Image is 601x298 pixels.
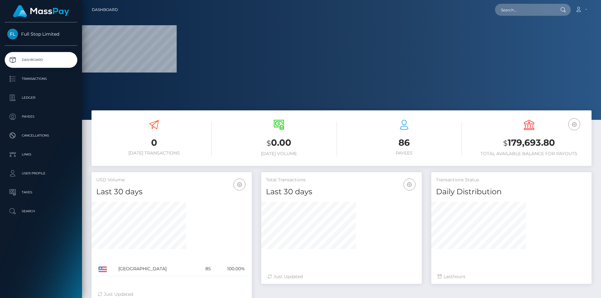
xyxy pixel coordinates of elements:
a: Cancellations [5,128,77,143]
small: $ [503,139,508,148]
div: Just Updated [98,291,245,298]
p: Transactions [7,74,75,84]
p: Links [7,150,75,159]
p: Taxes [7,188,75,197]
p: Dashboard [7,55,75,65]
h5: Total Transactions [266,177,417,183]
input: Search... [495,4,554,16]
h4: Last 30 days [96,186,247,197]
h6: [DATE] Volume [221,151,337,156]
span: Full Stop Limited [5,31,77,37]
div: Just Updated [268,273,415,280]
h3: 179,693.80 [471,137,587,149]
td: [GEOGRAPHIC_DATA] [116,262,198,276]
h4: Last 30 days [266,186,417,197]
a: Dashboard [5,52,77,68]
a: Payees [5,109,77,125]
a: Taxes [5,184,77,200]
div: Last hours [438,273,585,280]
h3: 0.00 [221,137,337,149]
a: User Profile [5,166,77,181]
a: Transactions [5,71,77,87]
h6: Total Available Balance for Payouts [471,151,587,156]
img: MassPay Logo [13,5,69,17]
a: Search [5,203,77,219]
h4: Daily Distribution [436,186,587,197]
a: Links [5,147,77,162]
p: Search [7,207,75,216]
h5: USD Volume [96,177,247,183]
img: Full Stop Limited [7,29,18,39]
td: 100.00% [213,262,247,276]
h3: 0 [96,137,212,149]
small: $ [267,139,271,148]
p: Ledger [7,93,75,102]
h3: 86 [346,137,462,149]
p: User Profile [7,169,75,178]
h6: [DATE] Transactions [96,150,212,156]
h5: Transactions Status [436,177,587,183]
a: Dashboard [92,3,118,16]
h6: Payees [346,150,462,156]
img: US.png [98,266,107,272]
p: Payees [7,112,75,121]
td: 85 [198,262,213,276]
p: Cancellations [7,131,75,140]
a: Ledger [5,90,77,106]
